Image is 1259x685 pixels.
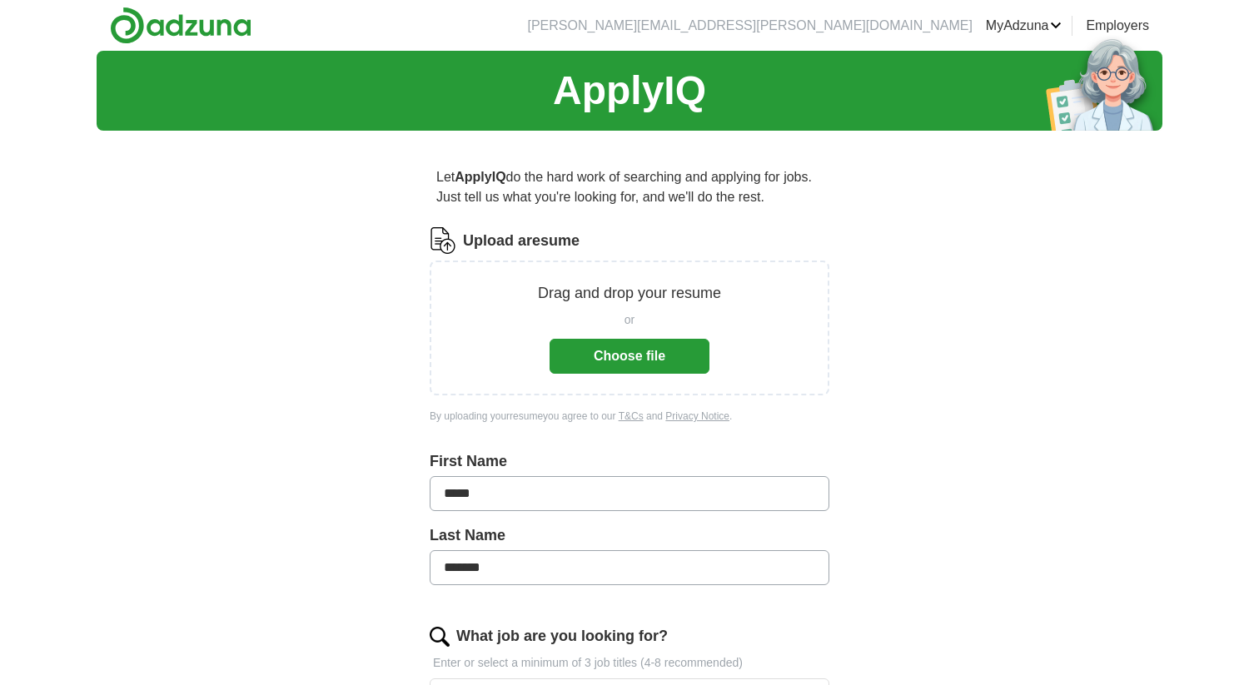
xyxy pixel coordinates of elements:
p: Let do the hard work of searching and applying for jobs. Just tell us what you're looking for, an... [430,161,829,214]
span: or [625,311,634,329]
p: Enter or select a minimum of 3 job titles (4-8 recommended) [430,654,829,672]
img: search.png [430,627,450,647]
label: First Name [430,450,829,473]
a: T&Cs [619,410,644,422]
a: MyAdzuna [986,16,1062,36]
label: What job are you looking for? [456,625,668,648]
img: Adzuna logo [110,7,251,44]
p: Drag and drop your resume [538,282,721,305]
label: Upload a resume [463,230,580,252]
h1: ApplyIQ [553,61,706,121]
li: [PERSON_NAME][EMAIL_ADDRESS][PERSON_NAME][DOMAIN_NAME] [527,16,972,36]
button: Choose file [550,339,709,374]
strong: ApplyIQ [455,170,505,184]
a: Privacy Notice [665,410,729,422]
img: CV Icon [430,227,456,254]
a: Employers [1086,16,1149,36]
label: Last Name [430,524,829,547]
div: By uploading your resume you agree to our and . [430,409,829,424]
